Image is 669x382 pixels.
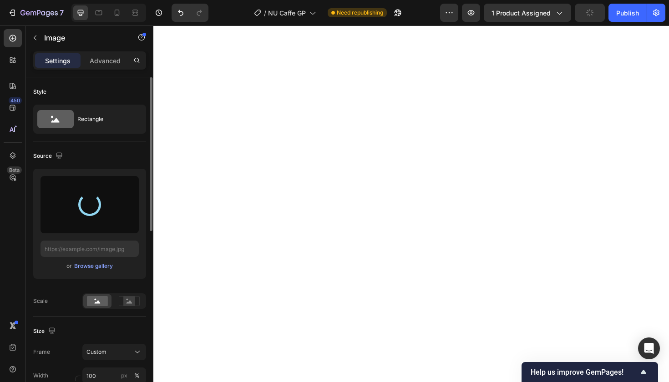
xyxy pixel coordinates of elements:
[268,8,306,18] span: NU Caffe GP
[33,150,65,162] div: Source
[119,370,130,381] button: %
[33,325,57,337] div: Size
[66,261,72,271] span: or
[74,262,113,270] div: Browse gallery
[86,348,106,356] span: Custom
[44,32,122,43] p: Image
[638,337,660,359] div: Open Intercom Messenger
[82,344,146,360] button: Custom
[121,372,127,380] div: px
[484,4,571,22] button: 1 product assigned
[33,88,46,96] div: Style
[492,8,551,18] span: 1 product assigned
[90,56,121,65] p: Advanced
[4,4,68,22] button: 7
[33,372,48,380] label: Width
[132,370,142,381] button: px
[337,9,383,17] span: Need republishing
[134,372,140,380] div: %
[9,97,22,104] div: 450
[77,109,133,130] div: Rectangle
[531,368,638,377] span: Help us improve GemPages!
[153,25,669,382] iframe: Design area
[616,8,639,18] div: Publish
[172,4,208,22] div: Undo/Redo
[33,348,50,356] label: Frame
[41,241,139,257] input: https://example.com/image.jpg
[33,297,48,305] div: Scale
[531,367,649,377] button: Show survey - Help us improve GemPages!
[7,166,22,174] div: Beta
[60,7,64,18] p: 7
[264,8,266,18] span: /
[74,261,113,271] button: Browse gallery
[608,4,647,22] button: Publish
[45,56,71,65] p: Settings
